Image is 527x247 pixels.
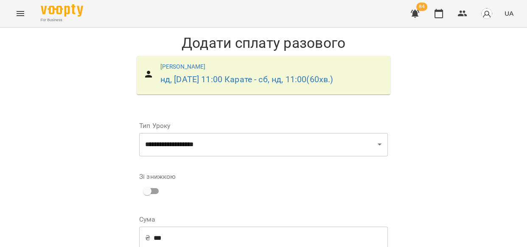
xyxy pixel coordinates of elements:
[132,34,395,52] h1: Додати сплату разового
[139,173,176,180] label: Зі знижкою
[505,9,513,18] span: UA
[501,6,517,21] button: UA
[416,3,427,11] span: 84
[10,3,31,24] button: Menu
[160,75,334,84] a: нд, [DATE] 11:00 Карате - сб, нд, 11:00(60хв.)
[139,122,388,129] label: Тип Уроку
[145,233,150,243] p: ₴
[41,17,83,23] span: For Business
[481,8,493,19] img: avatar_s.png
[41,4,83,17] img: Voopty Logo
[160,63,206,70] a: [PERSON_NAME]
[139,216,388,223] label: Сума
